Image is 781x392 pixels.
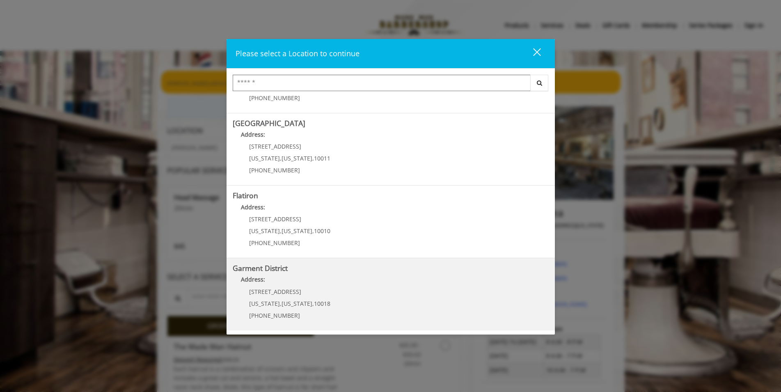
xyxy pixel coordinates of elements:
i: Search button [535,80,544,86]
b: Flatiron [233,190,258,200]
b: Address: [241,131,265,138]
span: 10011 [314,154,330,162]
span: [STREET_ADDRESS] [249,288,301,296]
span: , [312,300,314,307]
span: [US_STATE] [249,154,280,162]
b: Address: [241,203,265,211]
span: [US_STATE] [249,300,280,307]
span: [US_STATE] [282,154,312,162]
span: [PHONE_NUMBER] [249,94,300,102]
span: , [280,154,282,162]
div: Center Select [233,75,549,95]
span: [STREET_ADDRESS] [249,215,301,223]
span: 10018 [314,300,330,307]
span: [STREET_ADDRESS] [249,142,301,150]
span: , [312,227,314,235]
span: [PHONE_NUMBER] [249,239,300,247]
span: [US_STATE] [249,227,280,235]
span: , [280,227,282,235]
span: 10010 [314,227,330,235]
span: [PHONE_NUMBER] [249,166,300,174]
input: Search Center [233,75,531,91]
b: [GEOGRAPHIC_DATA] [233,118,305,128]
span: [US_STATE] [282,227,312,235]
div: close dialog [524,48,540,60]
span: [US_STATE] [282,300,312,307]
span: , [312,154,314,162]
span: [PHONE_NUMBER] [249,312,300,319]
span: , [280,300,282,307]
button: close dialog [518,45,546,62]
b: Garment District [233,263,288,273]
span: Please select a Location to continue [236,48,360,58]
b: Address: [241,275,265,283]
